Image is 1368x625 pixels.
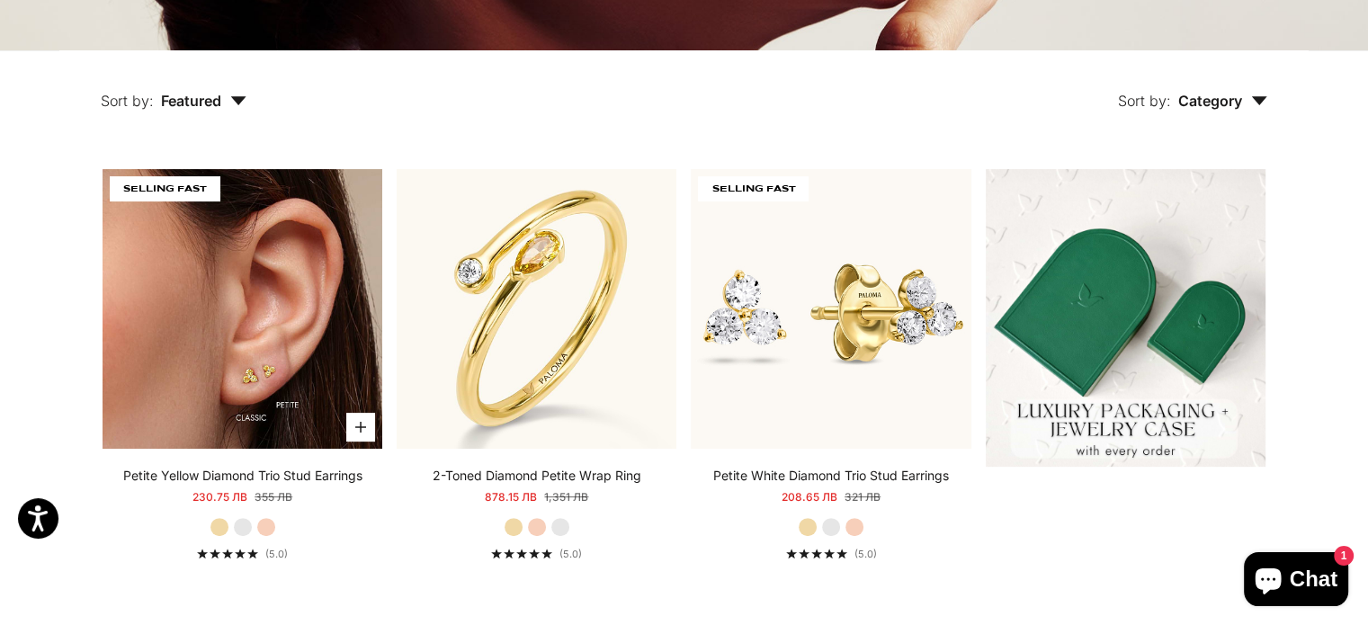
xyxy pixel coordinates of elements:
span: (5.0) [854,548,877,560]
a: 5.0 out of 5.0 stars(5.0) [786,548,877,560]
sale-price: 208.65 лв [782,488,837,506]
compare-at-price: 355 лв [255,488,292,506]
span: SELLING FAST [698,176,809,201]
a: Petite White Diamond Trio Stud Earrings [713,467,949,485]
div: 5.0 out of 5.0 stars [491,549,552,558]
sale-price: 878.15 лв [485,488,537,506]
compare-at-price: 321 лв [845,488,881,506]
div: 5.0 out of 5.0 stars [197,549,258,558]
img: #YellowGold [691,169,970,449]
span: Category [1178,92,1267,110]
a: Petite Yellow Diamond Trio Stud Earrings [123,467,362,485]
a: 5.0 out of 5.0 stars(5.0) [197,548,288,560]
span: Sort by: [1118,92,1171,110]
span: Featured [161,92,246,110]
img: #YellowGold [397,169,676,449]
span: (5.0) [265,548,288,560]
compare-at-price: 1,351 лв [544,488,588,506]
sale-price: 230.75 лв [192,488,247,506]
inbox-online-store-chat: Shopify online store chat [1238,552,1354,611]
span: Sort by: [101,92,154,110]
img: #YellowGold #RoseGold #WhiteGold [103,169,382,449]
a: 5.0 out of 5.0 stars(5.0) [491,548,582,560]
button: Sort by: Category [1077,50,1309,126]
span: SELLING FAST [110,176,220,201]
button: Sort by: Featured [59,50,288,126]
a: 2-Toned Diamond Petite Wrap Ring [433,467,641,485]
div: 5.0 out of 5.0 stars [786,549,847,558]
span: (5.0) [559,548,582,560]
